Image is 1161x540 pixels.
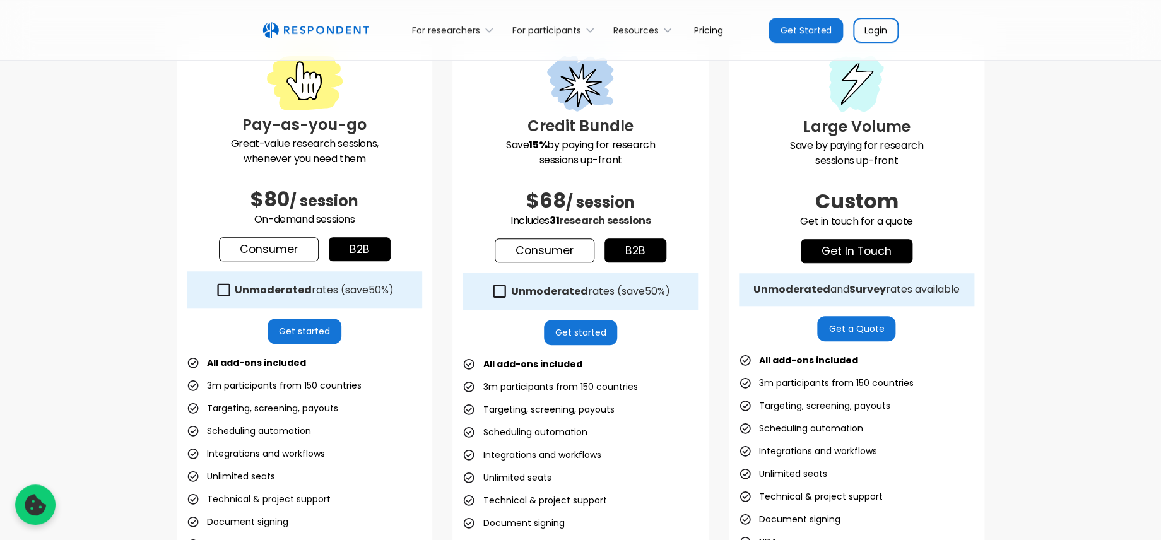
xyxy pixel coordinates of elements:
span: $80 [250,185,290,213]
h3: Large Volume [739,115,974,138]
li: Document signing [187,513,288,531]
div: and rates available [753,283,960,296]
p: Great-value research sessions, whenever you need them [187,136,422,167]
li: Document signing [463,514,564,532]
a: Get started [544,320,618,345]
li: Integrations and workflows [463,446,601,464]
div: For researchers [405,15,505,45]
div: Resources [613,24,659,37]
li: Scheduling automation [463,423,587,441]
span: research sessions [559,213,651,228]
img: Untitled UI logotext [262,22,369,38]
li: Targeting, screening, payouts [187,399,338,417]
span: 50% [368,283,389,297]
a: b2b [329,237,391,261]
li: Targeting, screening, payouts [463,401,614,418]
strong: All add-ons included [483,358,582,370]
strong: Unmoderated [235,283,312,297]
li: 3m participants from 150 countries [739,374,914,392]
li: Unlimited seats [187,467,275,485]
li: Unlimited seats [463,469,551,486]
a: Get a Quote [817,316,895,341]
li: Scheduling automation [739,420,863,437]
a: Get Started [769,18,843,43]
p: On-demand sessions [187,212,422,227]
a: Consumer [495,238,594,262]
li: Targeting, screening, payouts [739,397,890,414]
li: Technical & project support [187,490,331,508]
a: Get started [268,319,341,344]
li: Integrations and workflows [739,442,877,460]
span: / session [290,191,358,211]
li: Document signing [739,510,840,528]
h3: Pay-as-you-go [187,114,422,136]
span: / session [566,192,635,213]
p: Includes [463,213,698,228]
span: 50% [644,284,664,298]
li: 3m participants from 150 countries [187,377,362,394]
strong: Survey [849,282,886,296]
h3: Credit Bundle [463,115,698,138]
a: Login [853,18,899,43]
a: Consumer [219,237,319,261]
li: Technical & project support [739,488,883,505]
div: rates (save ) [510,285,669,298]
strong: All add-ons included [207,356,306,369]
strong: All add-ons included [759,354,858,367]
span: 31 [550,213,559,228]
a: b2b [604,238,666,262]
strong: 15% [529,138,547,152]
p: Save by paying for research sessions up-front [463,138,698,168]
a: get in touch [801,239,912,263]
p: Save by paying for research sessions up-front [739,138,974,168]
strong: Unmoderated [510,284,587,298]
a: Pricing [684,15,733,45]
li: Scheduling automation [187,422,311,440]
div: For researchers [412,24,480,37]
span: Custom [815,187,898,215]
a: home [262,22,369,38]
li: Unlimited seats [739,465,827,483]
div: For participants [505,15,606,45]
li: 3m participants from 150 countries [463,378,637,396]
div: For participants [512,24,581,37]
span: $68 [526,186,566,214]
li: Technical & project support [463,491,606,509]
div: rates (save ) [235,284,394,296]
div: Resources [606,15,684,45]
strong: Unmoderated [753,282,830,296]
li: Integrations and workflows [187,445,325,462]
p: Get in touch for a quote [739,214,974,229]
